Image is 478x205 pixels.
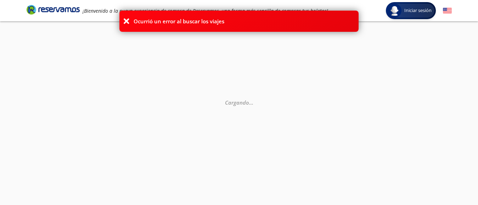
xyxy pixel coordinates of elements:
i: Brand Logo [27,4,80,15]
a: Brand Logo [27,4,80,17]
span: . [249,99,251,106]
button: English [443,6,452,15]
em: Cargando [225,99,253,106]
span: . [251,99,252,106]
span: Iniciar sesión [401,7,434,14]
p: Ocurrió un error al buscar los viajes [134,17,224,25]
span: . [252,99,253,106]
em: ¡Bienvenido a la nueva experiencia de compra de Reservamos, una forma más sencilla de comprar tus... [83,7,328,14]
